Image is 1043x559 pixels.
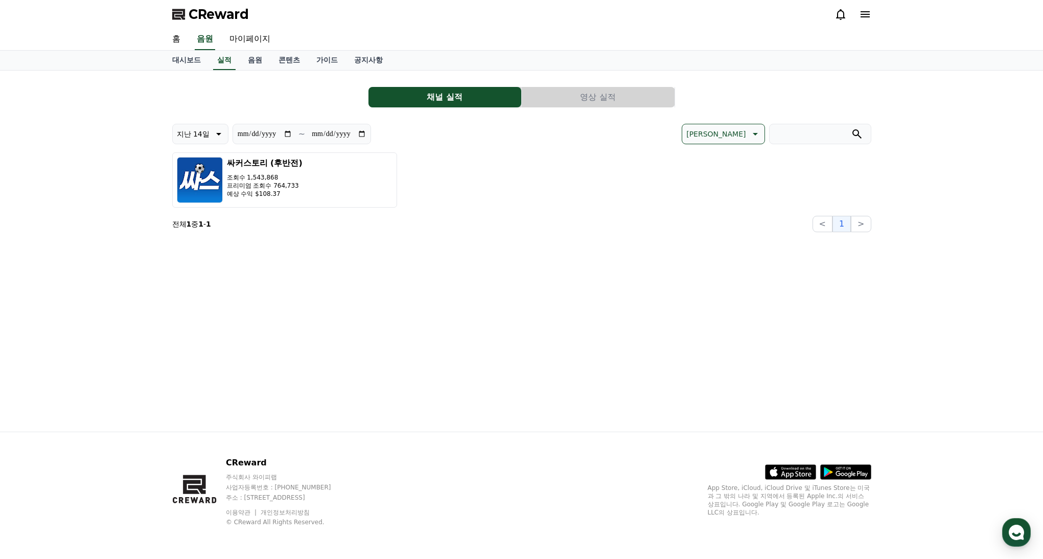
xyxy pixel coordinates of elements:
button: 싸커스토리 (후반전) 조회수 1,543,868 프리미엄 조회수 764,733 예상 수익 $108.37 [172,152,397,208]
p: 예상 수익 $108.37 [227,190,303,198]
a: 가이드 [308,51,346,70]
p: 조회수 1,543,868 [227,173,303,182]
button: < [813,216,832,232]
button: 1 [832,216,851,232]
button: 지난 14일 [172,124,228,144]
strong: 1 [187,220,192,228]
img: 싸커스토리 (후반전) [177,157,223,203]
a: 공지사항 [346,51,391,70]
a: 이용약관 [226,509,258,516]
button: 채널 실적 [368,87,521,107]
strong: 1 [206,220,211,228]
p: ~ [298,128,305,140]
p: © CReward All Rights Reserved. [226,518,351,526]
button: 영상 실적 [522,87,675,107]
a: 대시보드 [164,51,209,70]
p: 지난 14일 [177,127,210,141]
a: 음원 [240,51,270,70]
a: 마이페이지 [221,29,279,50]
p: 사업자등록번호 : [PHONE_NUMBER] [226,483,351,491]
a: 음원 [195,29,215,50]
p: 프리미엄 조회수 764,733 [227,182,303,190]
a: 홈 [164,29,189,50]
button: > [851,216,871,232]
button: [PERSON_NAME] [682,124,764,144]
a: CReward [172,6,249,23]
p: 전체 중 - [172,219,211,229]
p: 주식회사 와이피랩 [226,473,351,481]
p: 주소 : [STREET_ADDRESS] [226,494,351,502]
a: 채널 실적 [368,87,522,107]
strong: 1 [198,220,203,228]
a: 실적 [213,51,236,70]
h3: 싸커스토리 (후반전) [227,157,303,169]
p: CReward [226,457,351,469]
p: App Store, iCloud, iCloud Drive 및 iTunes Store는 미국과 그 밖의 나라 및 지역에서 등록된 Apple Inc.의 서비스 상표입니다. Goo... [708,484,871,517]
p: [PERSON_NAME] [686,127,746,141]
a: 개인정보처리방침 [261,509,310,516]
a: 콘텐츠 [270,51,308,70]
span: CReward [189,6,249,23]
